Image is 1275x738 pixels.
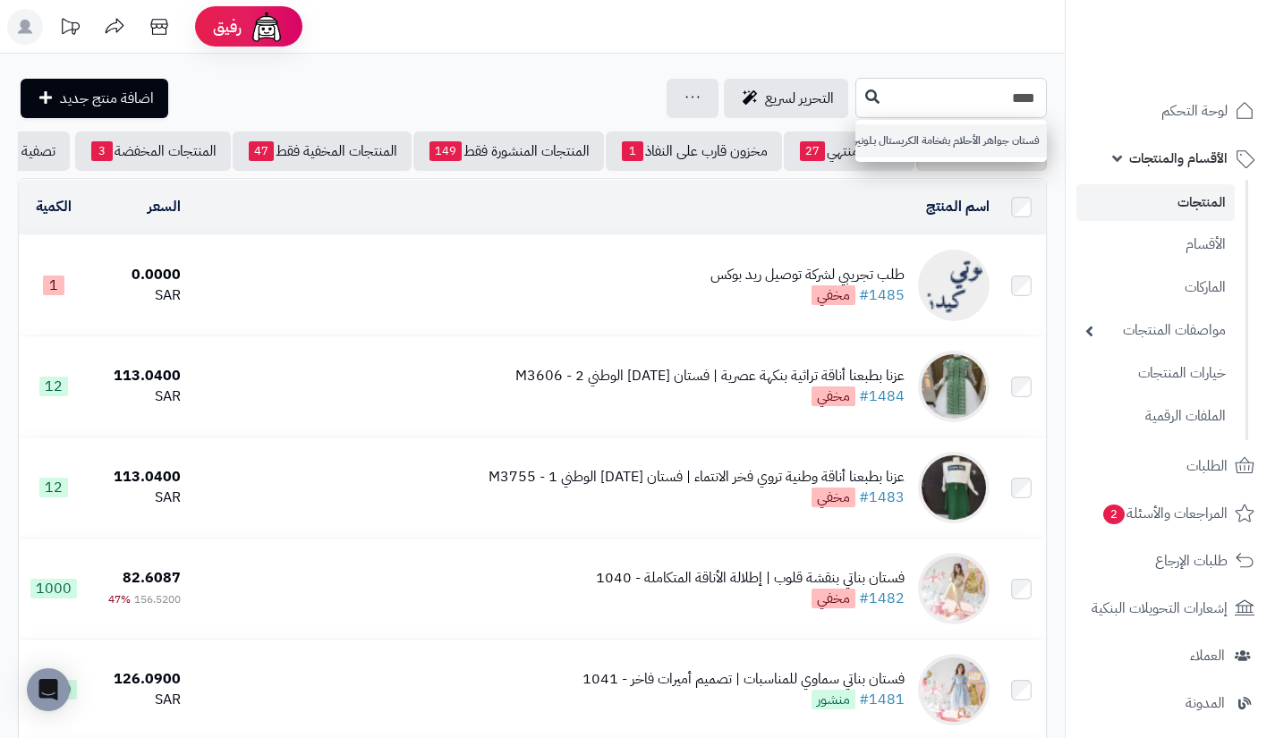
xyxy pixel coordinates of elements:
span: مخفي [812,386,855,406]
div: SAR [96,285,181,306]
a: الأقسام [1076,225,1235,264]
span: اضافة منتج جديد [60,88,154,109]
a: اسم المنتج [926,196,990,217]
a: الماركات [1076,268,1235,307]
span: 47 [249,141,274,161]
a: المدونة [1076,682,1264,725]
a: مخزون منتهي27 [784,131,914,171]
img: فستان بناتي سماوي للمناسبات | تصميم أميرات فاخر - 1041 [918,654,990,725]
a: المنتجات المنشورة فقط149 [413,131,604,171]
span: 12 [39,377,68,396]
span: طلبات الإرجاع [1155,548,1228,573]
a: #1483 [859,487,905,508]
a: مواصفات المنتجات [1076,311,1235,350]
a: #1482 [859,588,905,609]
a: #1481 [859,689,905,710]
a: المنتجات [1076,184,1235,221]
span: الأقسام والمنتجات [1129,146,1228,171]
img: فستان بناتي بنقشة قلوب | إطلالة الأناقة المتكاملة - 1040 [918,553,990,624]
span: التحرير لسريع [765,88,834,109]
span: 2 [1103,505,1125,524]
div: 126.0900 [96,669,181,690]
span: العملاء [1190,643,1225,668]
a: خيارات المنتجات [1076,354,1235,393]
div: 113.0400 [96,366,181,386]
a: العملاء [1076,634,1264,677]
a: المراجعات والأسئلة2 [1076,492,1264,535]
span: 3 [91,141,113,161]
a: #1485 [859,284,905,306]
img: عزنا بطبعنا أناقة وطنية تروي فخر الانتماء | فستان اليوم الوطني 1 - M3755 [918,452,990,523]
a: الملفات الرقمية [1076,397,1235,436]
span: المدونة [1186,691,1225,716]
div: عزنا بطبعنا أناقة وطنية تروي فخر الانتماء | فستان [DATE] الوطني 1 - M3755 [489,467,905,488]
a: لوحة التحكم [1076,89,1264,132]
img: عزنا بطبعنا أناقة تراثية بنكهة عصرية | فستان اليوم الوطني 2 - M3606 [918,351,990,422]
span: 1 [43,276,64,295]
div: طلب تجريبي لشركة توصيل ريد بوكس [710,265,905,285]
span: 1000 [30,579,77,598]
span: مخفي [812,589,855,608]
div: فستان بناتي بنقشة قلوب | إطلالة الأناقة المتكاملة - 1040 [596,568,905,589]
span: 47% [108,591,131,607]
a: المنتجات المخفضة3 [75,131,231,171]
span: 12 [39,478,68,497]
span: منشور [812,690,855,709]
a: التحرير لسريع [724,79,848,118]
img: ai-face.png [249,9,285,45]
span: 149 [429,141,462,161]
div: 113.0400 [96,467,181,488]
a: تحديثات المنصة [47,9,92,49]
a: السعر [148,196,181,217]
span: إشعارات التحويلات البنكية [1092,596,1228,621]
div: SAR [96,386,181,407]
a: المنتجات المخفية فقط47 [233,131,412,171]
a: اضافة منتج جديد [21,79,168,118]
a: إشعارات التحويلات البنكية [1076,587,1264,630]
a: الكمية [36,196,72,217]
span: 1 [622,141,643,161]
span: 82.6087 [123,567,181,589]
span: رفيق [213,16,242,38]
span: المراجعات والأسئلة [1101,501,1228,526]
a: الطلبات [1076,445,1264,488]
a: طلبات الإرجاع [1076,539,1264,582]
div: Open Intercom Messenger [27,668,70,711]
div: فستان بناتي سماوي للمناسبات | تصميم أميرات فاخر - 1041 [582,669,905,690]
span: مخفي [812,488,855,507]
a: مخزون قارب على النفاذ1 [606,131,782,171]
span: مخفي [812,285,855,305]
span: الطلبات [1186,454,1228,479]
div: SAR [96,488,181,508]
a: فستان جواهر الأحلام بفخامة الكريستال بـلونين - M3716 [855,124,1047,157]
div: عزنا بطبعنا أناقة تراثية بنكهة عصرية | فستان [DATE] الوطني 2 - M3606 [515,366,905,386]
div: SAR [96,690,181,710]
span: لوحة التحكم [1161,98,1228,123]
span: 156.5200 [134,591,181,607]
img: طلب تجريبي لشركة توصيل ريد بوكس [918,250,990,321]
a: #1484 [859,386,905,407]
img: logo-2.png [1153,45,1258,82]
div: 0.0000 [96,265,181,285]
span: 27 [800,141,825,161]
